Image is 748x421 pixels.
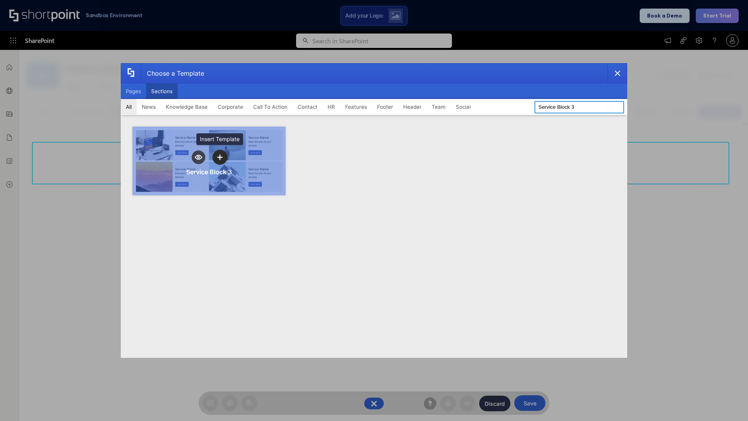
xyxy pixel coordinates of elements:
button: Features [340,99,372,115]
div: Choose a Template [141,64,204,83]
button: Contact [293,99,323,115]
button: Social [451,99,476,115]
button: Corporate [213,99,248,115]
button: Knowledge Base [161,99,213,115]
button: Header [398,99,427,115]
div: Service Block 3 [186,168,232,176]
button: News [137,99,161,115]
button: HR [323,99,340,115]
button: Sections [146,83,178,99]
button: Pages [121,83,146,99]
button: Team [427,99,451,115]
button: Footer [372,99,398,115]
input: Search [535,101,624,113]
button: Call To Action [248,99,293,115]
div: template selector [121,63,627,358]
button: All [121,99,137,115]
iframe: Chat Widget [709,384,748,421]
